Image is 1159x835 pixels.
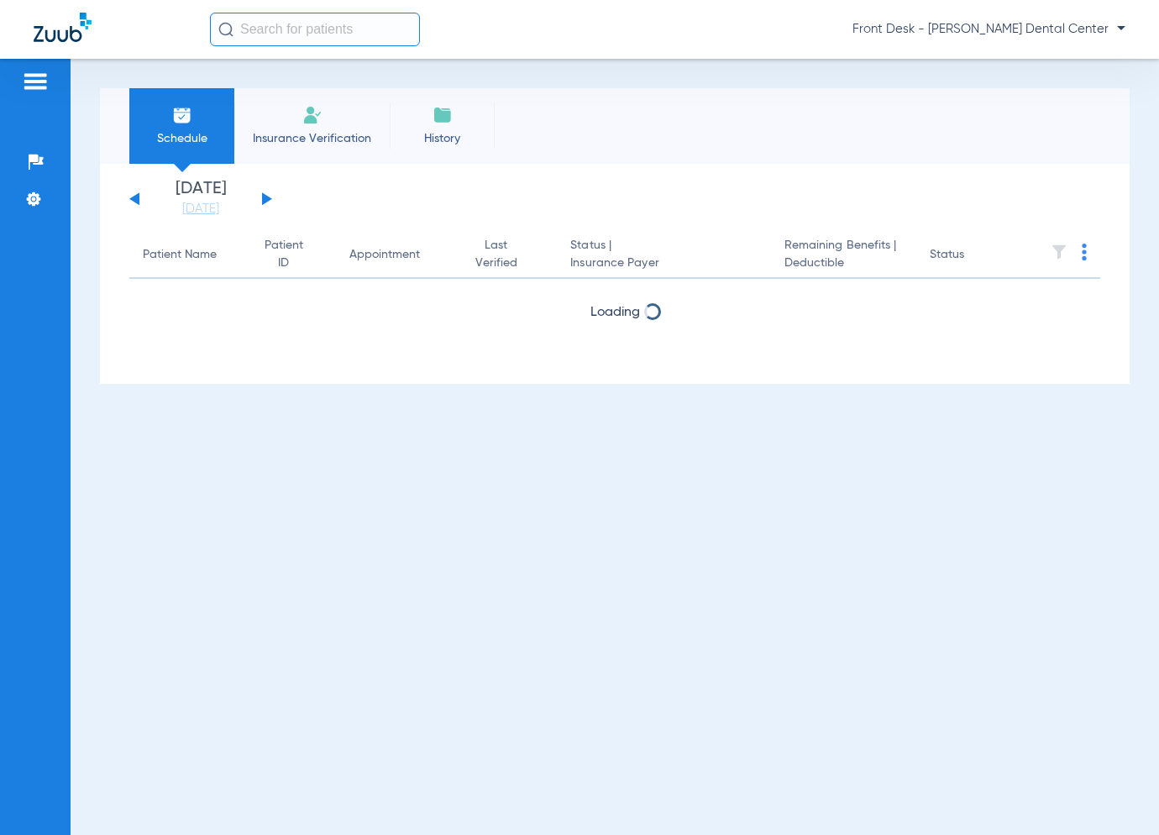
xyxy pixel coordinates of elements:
[142,130,222,147] span: Schedule
[784,255,903,272] span: Deductible
[247,130,377,147] span: Insurance Verification
[210,13,420,46] input: Search for patients
[349,246,438,264] div: Appointment
[218,22,233,37] img: Search Icon
[302,105,323,125] img: Manual Insurance Verification
[852,21,1125,38] span: Front Desk - [PERSON_NAME] Dental Center
[260,237,307,272] div: Patient ID
[402,130,482,147] span: History
[34,13,92,42] img: Zuub Logo
[143,246,233,264] div: Patient Name
[260,237,323,272] div: Patient ID
[349,246,420,264] div: Appointment
[464,237,528,272] div: Last Verified
[22,71,49,92] img: hamburger-icon
[143,246,217,264] div: Patient Name
[916,232,1030,279] th: Status
[172,105,192,125] img: Schedule
[1051,244,1067,260] img: filter.svg
[464,237,543,272] div: Last Verified
[590,306,640,319] span: Loading
[1082,244,1087,260] img: group-dot-blue.svg
[570,255,757,272] span: Insurance Payer
[771,232,916,279] th: Remaining Benefits |
[557,232,770,279] th: Status |
[433,105,453,125] img: History
[150,201,251,218] a: [DATE]
[150,181,251,218] li: [DATE]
